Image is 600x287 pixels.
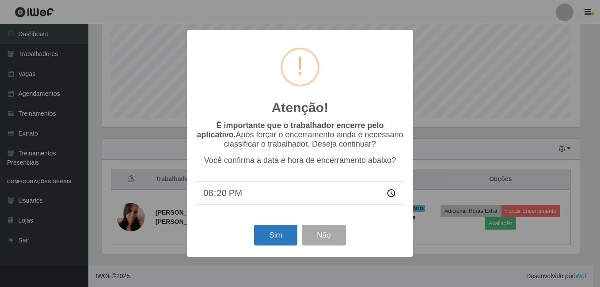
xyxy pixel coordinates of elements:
b: É importante que o trabalhador encerre pelo aplicativo. [197,121,384,139]
h2: Atenção! [272,100,328,116]
p: Após forçar o encerramento ainda é necessário classificar o trabalhador. Deseja continuar? [196,121,404,149]
p: Você confirma a data e hora de encerramento abaixo? [196,156,404,165]
button: Não [302,225,346,245]
button: Sim [254,225,297,245]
